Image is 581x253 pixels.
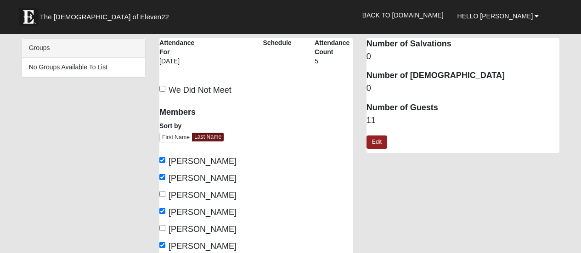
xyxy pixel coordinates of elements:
span: [PERSON_NAME] [169,174,237,183]
span: [PERSON_NAME] [169,191,237,200]
a: Edit [367,135,387,149]
div: 5 [315,56,353,72]
h4: Members [159,107,249,118]
input: [PERSON_NAME] [159,157,165,163]
img: Eleven22 logo [19,8,38,26]
li: No Groups Available To List [22,58,145,77]
input: We Did Not Meet [159,86,165,92]
dt: Number of [DEMOGRAPHIC_DATA] [367,70,560,82]
dt: Number of Salvations [367,38,560,50]
a: Last Name [192,133,224,141]
dd: 0 [367,51,560,63]
label: Attendance For [159,38,197,56]
label: Attendance Count [315,38,353,56]
span: [PERSON_NAME] [169,225,237,234]
div: Groups [22,39,145,58]
input: [PERSON_NAME] [159,225,165,231]
a: Hello [PERSON_NAME] [451,5,546,28]
span: [PERSON_NAME] [169,157,237,166]
label: Schedule [263,38,291,47]
div: [DATE] [159,56,197,72]
input: [PERSON_NAME] [159,174,165,180]
label: Sort by [159,121,181,130]
input: [PERSON_NAME] [159,208,165,214]
span: We Did Not Meet [169,85,231,95]
a: Back to [DOMAIN_NAME] [355,4,451,27]
a: First Name [159,133,192,142]
dt: Number of Guests [367,102,560,114]
a: The [DEMOGRAPHIC_DATA] of Eleven22 [15,3,198,26]
dd: 11 [367,115,560,127]
input: [PERSON_NAME] [159,191,165,197]
span: The [DEMOGRAPHIC_DATA] of Eleven22 [40,12,169,22]
span: Hello [PERSON_NAME] [457,12,533,20]
span: [PERSON_NAME] [169,208,237,217]
dd: 0 [367,83,560,95]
